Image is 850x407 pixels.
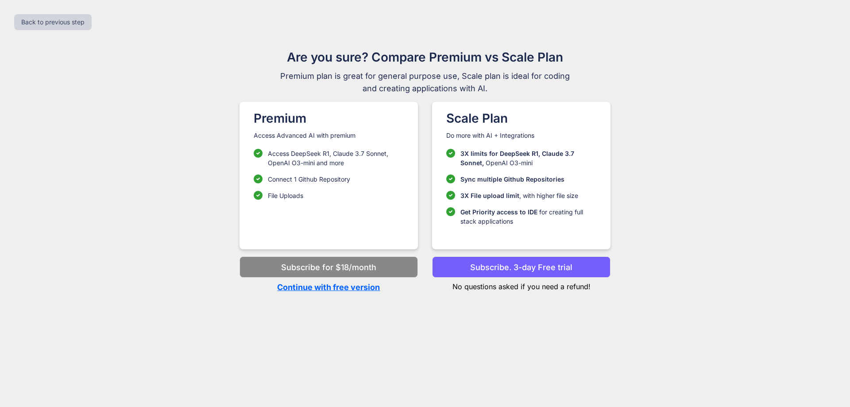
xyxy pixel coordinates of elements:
[240,256,418,278] button: Subscribe for $18/month
[254,149,263,158] img: checklist
[276,48,574,66] h1: Are you sure? Compare Premium vs Scale Plan
[446,191,455,200] img: checklist
[446,174,455,183] img: checklist
[460,192,519,199] span: 3X File upload limit
[460,191,578,200] p: , with higher file size
[446,149,455,158] img: checklist
[446,109,596,128] h1: Scale Plan
[460,174,564,184] p: Sync multiple Github Repositories
[281,261,376,273] p: Subscribe for $18/month
[254,174,263,183] img: checklist
[254,191,263,200] img: checklist
[14,14,92,30] button: Back to previous step
[254,131,404,140] p: Access Advanced AI with premium
[460,207,596,226] p: for creating full stack applications
[240,281,418,293] p: Continue with free version
[446,131,596,140] p: Do more with AI + Integrations
[268,174,350,184] p: Connect 1 Github Repository
[460,149,596,167] p: OpenAI O3-mini
[460,150,574,167] span: 3X limits for DeepSeek R1, Claude 3.7 Sonnet,
[268,191,303,200] p: File Uploads
[254,109,404,128] h1: Premium
[470,261,572,273] p: Subscribe. 3-day Free trial
[432,256,610,278] button: Subscribe. 3-day Free trial
[446,207,455,216] img: checklist
[268,149,404,167] p: Access DeepSeek R1, Claude 3.7 Sonnet, OpenAI O3-mini and more
[460,208,537,216] span: Get Priority access to IDE
[432,278,610,292] p: No questions asked if you need a refund!
[276,70,574,95] span: Premium plan is great for general purpose use, Scale plan is ideal for coding and creating applic...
